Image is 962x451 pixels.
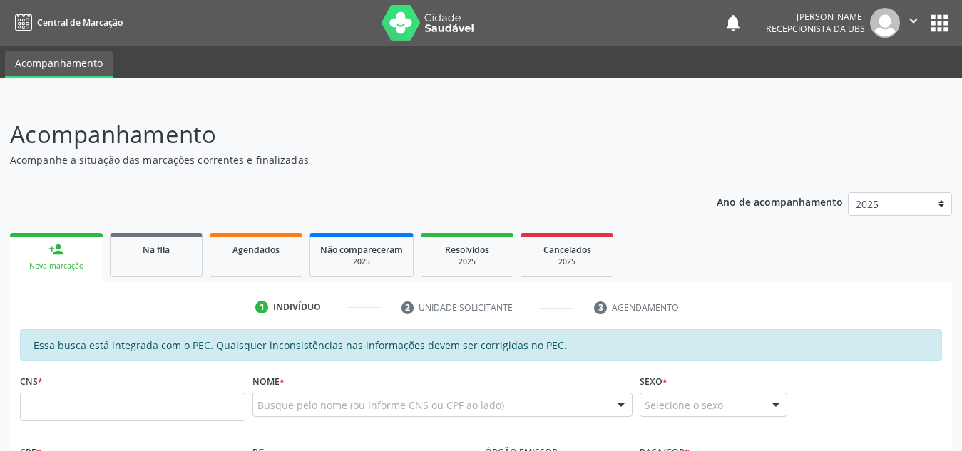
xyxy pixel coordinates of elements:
img: img [870,8,900,38]
label: Sexo [640,370,667,393]
span: Cancelados [543,244,591,256]
button: apps [927,11,952,36]
div: Essa busca está integrada com o PEC. Quaisquer inconsistências nas informações devem ser corrigid... [20,329,942,361]
span: Recepcionista da UBS [766,23,865,35]
p: Acompanhe a situação das marcações correntes e finalizadas [10,152,670,167]
i:  [906,13,921,28]
label: CNS [20,370,43,393]
div: Nova marcação [20,261,93,271]
div: [PERSON_NAME] [766,11,865,23]
p: Acompanhamento [10,117,670,152]
a: Central de Marcação [10,11,123,34]
div: Indivíduo [273,301,321,313]
div: person_add [48,242,64,257]
span: Central de Marcação [37,16,123,28]
a: Acompanhamento [5,51,113,78]
div: 2025 [531,256,603,267]
div: 1 [255,301,268,313]
div: 2025 [320,256,403,267]
label: Nome [252,370,285,393]
span: Busque pelo nome (ou informe CNS ou CPF ao lado) [257,398,504,413]
p: Ano de acompanhamento [717,192,843,210]
span: Não compareceram [320,244,403,256]
span: Resolvidos [445,244,489,256]
span: Na fila [143,244,170,256]
button:  [900,8,927,38]
div: 2025 [431,256,503,267]
span: Selecione o sexo [645,398,723,413]
button: notifications [723,13,743,33]
span: Agendados [232,244,280,256]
